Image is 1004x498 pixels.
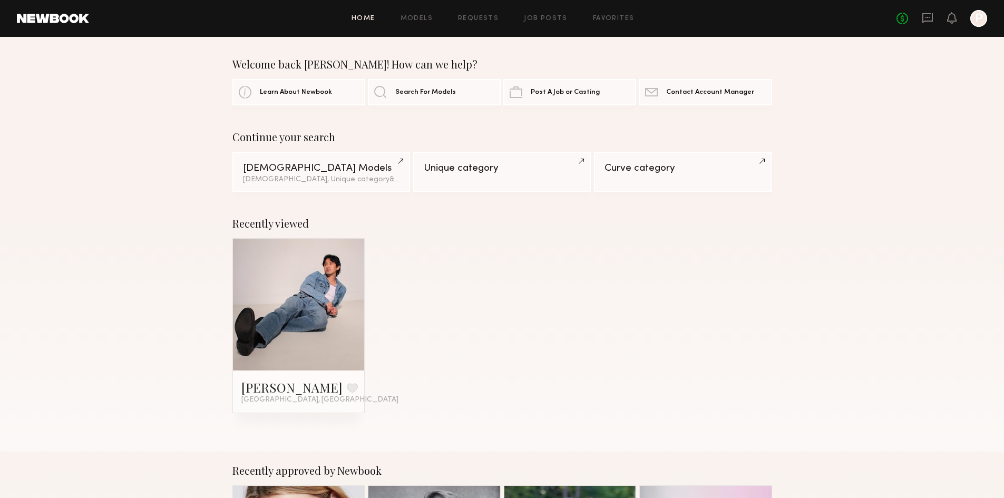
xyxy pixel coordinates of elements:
span: Contact Account Manager [666,89,754,96]
div: [DEMOGRAPHIC_DATA] Models [243,163,399,173]
a: Requests [458,15,499,22]
a: Curve category [594,152,772,192]
div: Recently viewed [232,217,772,230]
a: Job Posts [524,15,568,22]
div: Unique category [424,163,580,173]
div: Recently approved by Newbook [232,464,772,477]
div: [DEMOGRAPHIC_DATA], Unique category [243,176,399,183]
a: Unique category [413,152,591,192]
span: Search For Models [395,89,456,96]
a: Contact Account Manager [639,79,772,105]
a: Search For Models [368,79,501,105]
span: & 1 other filter [389,176,435,183]
span: Post A Job or Casting [531,89,600,96]
a: [DEMOGRAPHIC_DATA] Models[DEMOGRAPHIC_DATA], Unique category&1other filter [232,152,410,192]
a: Models [401,15,433,22]
a: Post A Job or Casting [503,79,636,105]
span: Learn About Newbook [260,89,332,96]
div: Curve category [605,163,761,173]
span: [GEOGRAPHIC_DATA], [GEOGRAPHIC_DATA] [241,396,398,404]
a: P [970,10,987,27]
div: Continue your search [232,131,772,143]
div: Welcome back [PERSON_NAME]! How can we help? [232,58,772,71]
a: Favorites [593,15,635,22]
a: [PERSON_NAME] [241,379,343,396]
a: Home [352,15,375,22]
a: Learn About Newbook [232,79,365,105]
